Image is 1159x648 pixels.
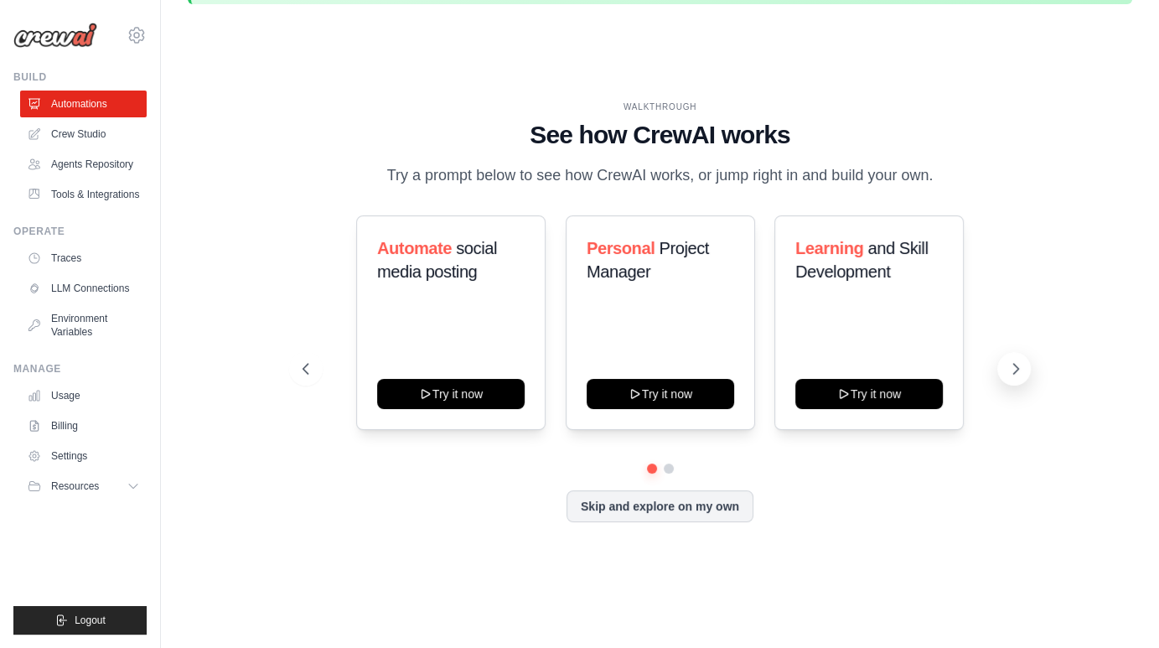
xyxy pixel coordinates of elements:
[20,181,147,208] a: Tools & Integrations
[51,480,99,493] span: Resources
[377,379,525,409] button: Try it now
[377,239,452,257] span: Automate
[795,239,928,281] span: and Skill Development
[20,275,147,302] a: LLM Connections
[377,239,497,281] span: social media posting
[795,239,863,257] span: Learning
[20,91,147,117] a: Automations
[13,362,147,376] div: Manage
[379,163,942,188] p: Try a prompt below to see how CrewAI works, or jump right in and build your own.
[20,382,147,409] a: Usage
[75,614,106,627] span: Logout
[567,490,753,522] button: Skip and explore on my own
[20,443,147,469] a: Settings
[20,121,147,148] a: Crew Studio
[20,412,147,439] a: Billing
[587,239,709,281] span: Project Manager
[20,151,147,178] a: Agents Repository
[13,606,147,635] button: Logout
[303,101,1018,113] div: WALKTHROUGH
[303,120,1018,150] h1: See how CrewAI works
[13,23,97,48] img: Logo
[20,245,147,272] a: Traces
[587,379,734,409] button: Try it now
[13,225,147,238] div: Operate
[587,239,655,257] span: Personal
[13,70,147,84] div: Build
[1075,568,1159,648] iframe: Chat Widget
[20,473,147,500] button: Resources
[795,379,943,409] button: Try it now
[20,305,147,345] a: Environment Variables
